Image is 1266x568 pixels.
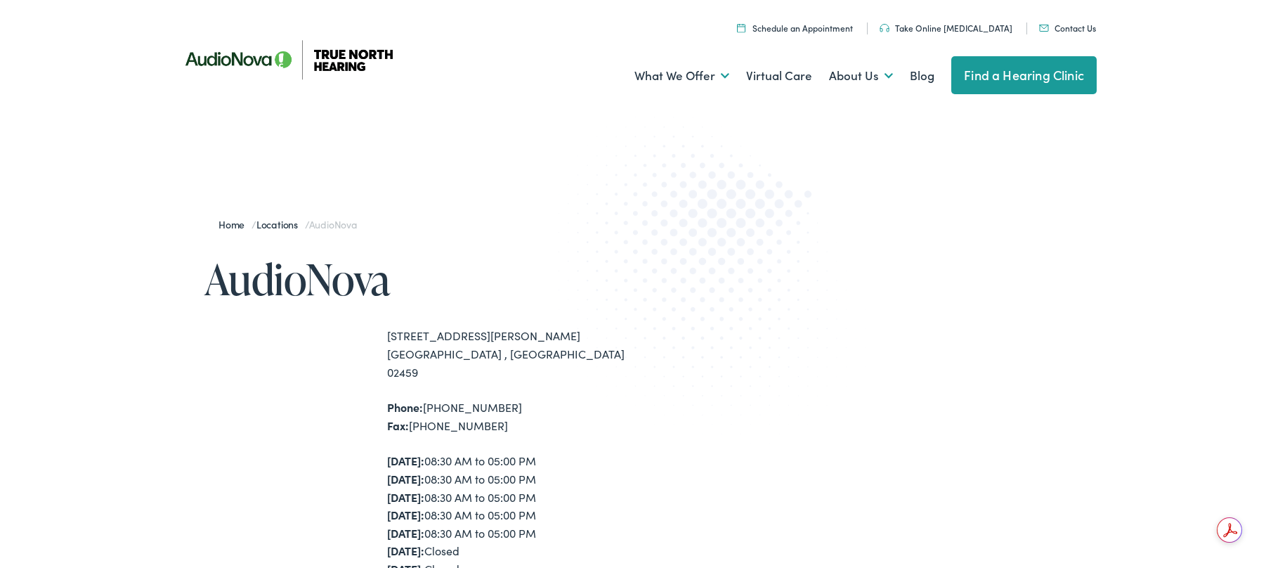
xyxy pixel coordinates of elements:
div: [STREET_ADDRESS][PERSON_NAME] [GEOGRAPHIC_DATA] , [GEOGRAPHIC_DATA] 02459 [387,327,633,381]
a: Blog [910,50,934,102]
img: Mail icon in color code ffb348, used for communication purposes [1039,25,1049,32]
h1: AudioNova [204,256,633,302]
a: Contact Us [1039,22,1096,34]
strong: [DATE]: [387,453,424,468]
a: Locations [256,217,305,231]
strong: [DATE]: [387,471,424,486]
a: Virtual Care [746,50,812,102]
img: Icon symbolizing a calendar in color code ffb348 [737,23,745,32]
strong: [DATE]: [387,489,424,505]
a: What We Offer [634,50,729,102]
a: Take Online [MEDICAL_DATA] [880,22,1012,34]
a: Schedule an Appointment [737,22,853,34]
strong: Fax: [387,418,409,433]
span: / / [218,217,357,231]
strong: [DATE]: [387,543,424,558]
strong: [DATE]: [387,525,424,541]
strong: [DATE]: [387,507,424,522]
div: [PHONE_NUMBER] [PHONE_NUMBER] [387,399,633,434]
span: AudioNova [309,217,357,231]
a: About Us [829,50,893,102]
strong: Phone: [387,399,423,415]
a: Find a Hearing Clinic [951,56,1097,94]
img: Headphones icon in color code ffb348 [880,24,889,32]
a: Home [218,217,252,231]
